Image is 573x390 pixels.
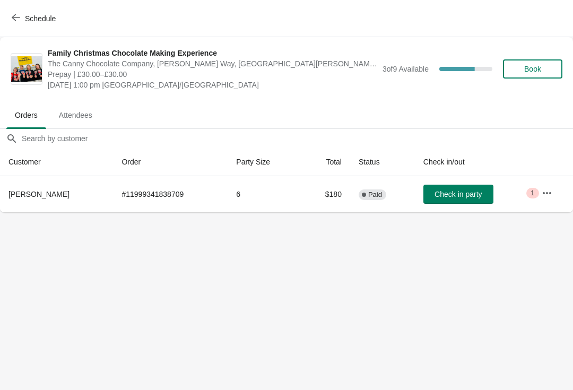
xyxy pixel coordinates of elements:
span: The Canny Chocolate Company, [PERSON_NAME] Way, [GEOGRAPHIC_DATA][PERSON_NAME], [GEOGRAPHIC_DATA] [48,58,377,69]
th: Total [301,148,350,176]
input: Search by customer [21,129,573,148]
th: Party Size [228,148,301,176]
img: Family Christmas Chocolate Making Experience [11,56,42,82]
span: Check in party [435,190,482,198]
span: [DATE] 1:00 pm [GEOGRAPHIC_DATA]/[GEOGRAPHIC_DATA] [48,80,377,90]
span: Schedule [25,14,56,23]
span: [PERSON_NAME] [8,190,70,198]
button: Schedule [5,9,64,28]
span: Family Christmas Chocolate Making Experience [48,48,377,58]
span: Paid [368,190,382,199]
button: Check in party [423,185,493,204]
span: 1 [531,189,534,197]
span: Prepay | £30.00–£30.00 [48,69,377,80]
td: $180 [301,176,350,212]
button: Book [503,59,562,79]
span: Orders [6,106,46,125]
td: # 11999341838709 [113,176,228,212]
td: 6 [228,176,301,212]
th: Order [113,148,228,176]
th: Status [350,148,415,176]
span: Book [524,65,541,73]
span: 3 of 9 Available [383,65,429,73]
span: Attendees [50,106,101,125]
th: Check in/out [415,148,533,176]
